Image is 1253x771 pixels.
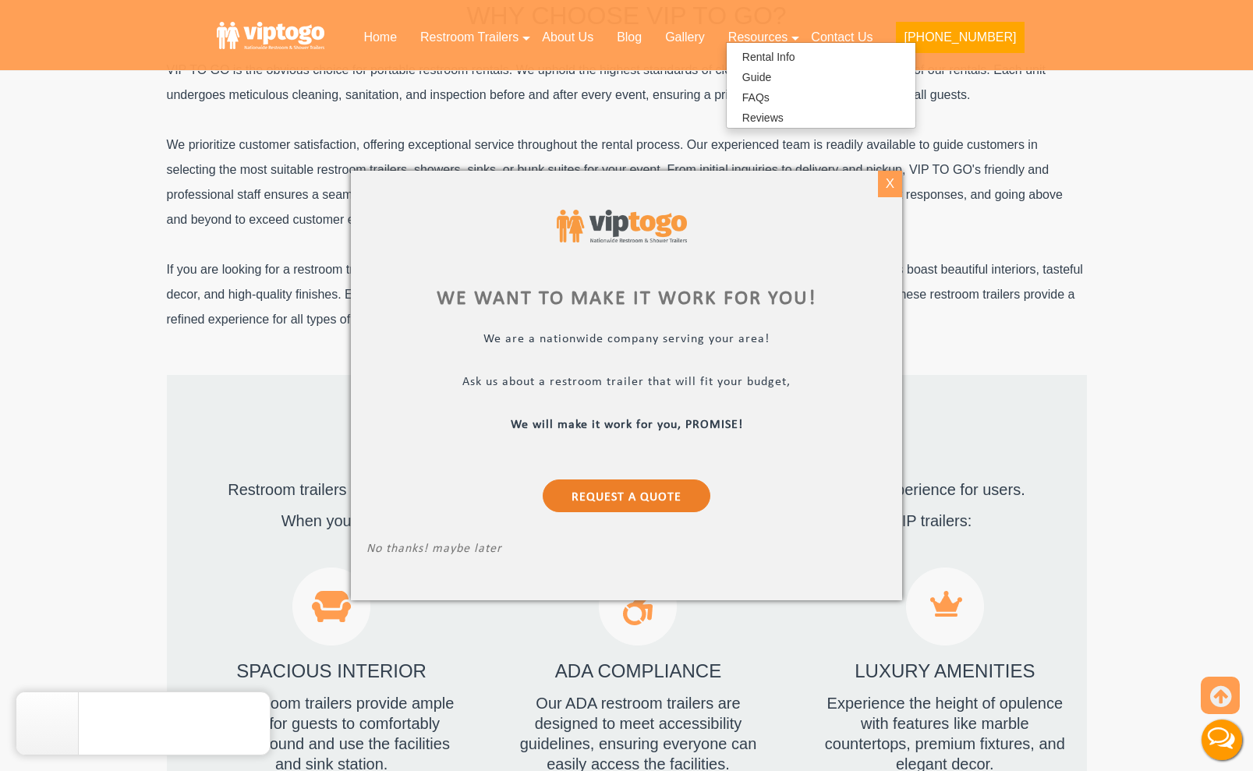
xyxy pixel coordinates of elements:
[511,419,743,431] b: We will make it work for you, PROMISE!
[557,210,687,242] img: viptogo logo
[366,332,887,350] p: We are a nationwide company serving your area!
[878,171,902,197] div: X
[543,479,710,512] a: Request a Quote
[366,375,887,393] p: Ask us about a restroom trailer that will fit your budget,
[366,290,887,309] div: We want to make it work for you!
[1191,709,1253,771] button: Live Chat
[366,542,887,560] p: No thanks! maybe later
